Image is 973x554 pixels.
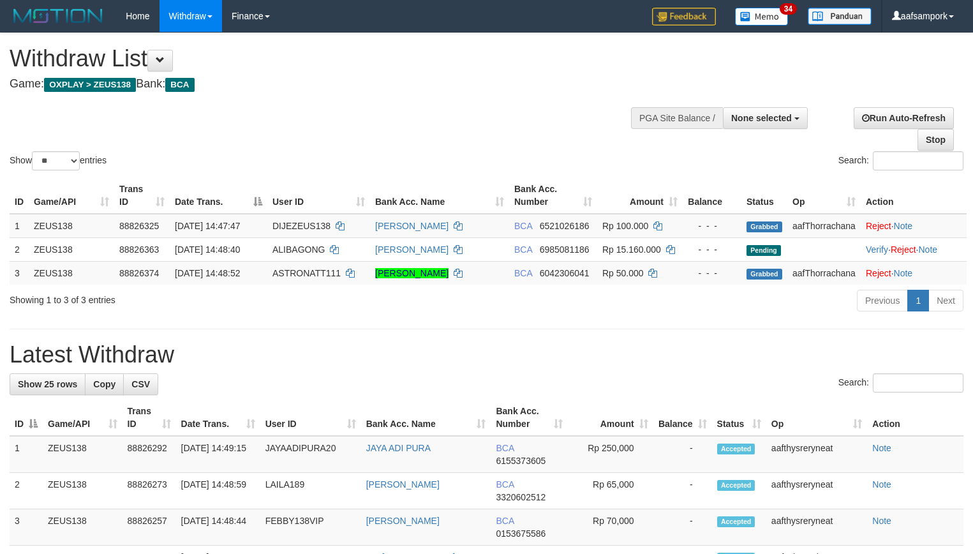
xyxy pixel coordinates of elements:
th: Balance [683,177,741,214]
span: BCA [514,268,532,278]
th: Action [867,400,963,436]
a: Note [872,443,891,453]
span: Grabbed [746,269,782,280]
td: - [653,473,712,509]
th: Bank Acc. Name: activate to sort column ascending [370,177,509,214]
td: 1 [10,214,29,238]
img: panduan.png [808,8,872,25]
span: Rp 50.000 [602,268,644,278]
th: Bank Acc. Name: activate to sort column ascending [361,400,491,436]
a: [PERSON_NAME] [375,244,449,255]
td: [DATE] 14:48:59 [176,473,260,509]
td: ZEUS138 [29,261,114,285]
div: - - - [688,267,736,280]
span: ALIBAGONG [272,244,325,255]
span: Accepted [717,480,755,491]
th: Date Trans.: activate to sort column descending [170,177,267,214]
a: Note [872,479,891,490]
a: [PERSON_NAME] [366,479,440,490]
select: Showentries [32,151,80,170]
th: ID [10,177,29,214]
span: Copy 0153675586 to clipboard [496,528,546,539]
td: 88826292 [123,436,176,473]
a: CSV [123,373,158,395]
th: Trans ID: activate to sort column ascending [114,177,170,214]
span: ASTRONATT111 [272,268,341,278]
td: 3 [10,509,43,546]
td: · [861,214,967,238]
div: - - - [688,220,736,232]
input: Search: [873,151,963,170]
span: BCA [496,516,514,526]
td: ZEUS138 [43,509,123,546]
span: 88826363 [119,244,159,255]
td: aafThorrachana [787,214,861,238]
th: Status: activate to sort column ascending [712,400,766,436]
th: Status [741,177,787,214]
td: FEBBY138VIP [260,509,361,546]
td: Rp 70,000 [568,509,653,546]
td: aafthysreryneat [766,509,867,546]
span: Copy [93,379,115,389]
span: [DATE] 14:48:52 [175,268,240,278]
span: None selected [731,113,792,123]
span: Grabbed [746,221,782,232]
a: Note [894,268,913,278]
span: Copy 3320602512 to clipboard [496,492,546,502]
label: Search: [838,151,963,170]
td: [DATE] 14:48:44 [176,509,260,546]
th: Bank Acc. Number: activate to sort column ascending [491,400,568,436]
a: Next [928,290,963,311]
span: BCA [165,78,194,92]
span: BCA [496,479,514,490]
a: [PERSON_NAME] [375,268,449,278]
span: Pending [746,245,781,256]
td: JAYAADIPURA20 [260,436,361,473]
img: Feedback.jpg [652,8,716,26]
th: Amount: activate to sort column ascending [568,400,653,436]
th: Trans ID: activate to sort column ascending [123,400,176,436]
a: Note [894,221,913,231]
span: BCA [496,443,514,453]
a: [PERSON_NAME] [375,221,449,231]
th: User ID: activate to sort column ascending [267,177,370,214]
span: Copy 6521026186 to clipboard [540,221,590,231]
img: MOTION_logo.png [10,6,107,26]
a: [PERSON_NAME] [366,516,440,526]
span: BCA [514,244,532,255]
span: 34 [780,3,797,15]
th: Date Trans.: activate to sort column ascending [176,400,260,436]
th: Game/API: activate to sort column ascending [29,177,114,214]
span: CSV [131,379,150,389]
a: Previous [857,290,908,311]
span: [DATE] 14:47:47 [175,221,240,231]
td: - [653,436,712,473]
td: 2 [10,237,29,261]
th: Balance: activate to sort column ascending [653,400,712,436]
td: 3 [10,261,29,285]
h1: Withdraw List [10,46,636,71]
td: 88826273 [123,473,176,509]
span: 88826374 [119,268,159,278]
td: aafthysreryneat [766,473,867,509]
td: 88826257 [123,509,176,546]
td: aafThorrachana [787,261,861,285]
th: Op: activate to sort column ascending [787,177,861,214]
span: Show 25 rows [18,379,77,389]
td: - [653,509,712,546]
span: Accepted [717,444,755,454]
input: Search: [873,373,963,393]
h1: Latest Withdraw [10,342,963,368]
span: DIJEZEUS138 [272,221,331,231]
span: BCA [514,221,532,231]
span: Rp 15.160.000 [602,244,661,255]
a: Reject [866,268,891,278]
a: Stop [917,129,954,151]
td: Rp 250,000 [568,436,653,473]
span: Rp 100.000 [602,221,648,231]
span: 88826325 [119,221,159,231]
a: Note [872,516,891,526]
span: OXPLAY > ZEUS138 [44,78,136,92]
td: LAILA189 [260,473,361,509]
a: Reject [891,244,916,255]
